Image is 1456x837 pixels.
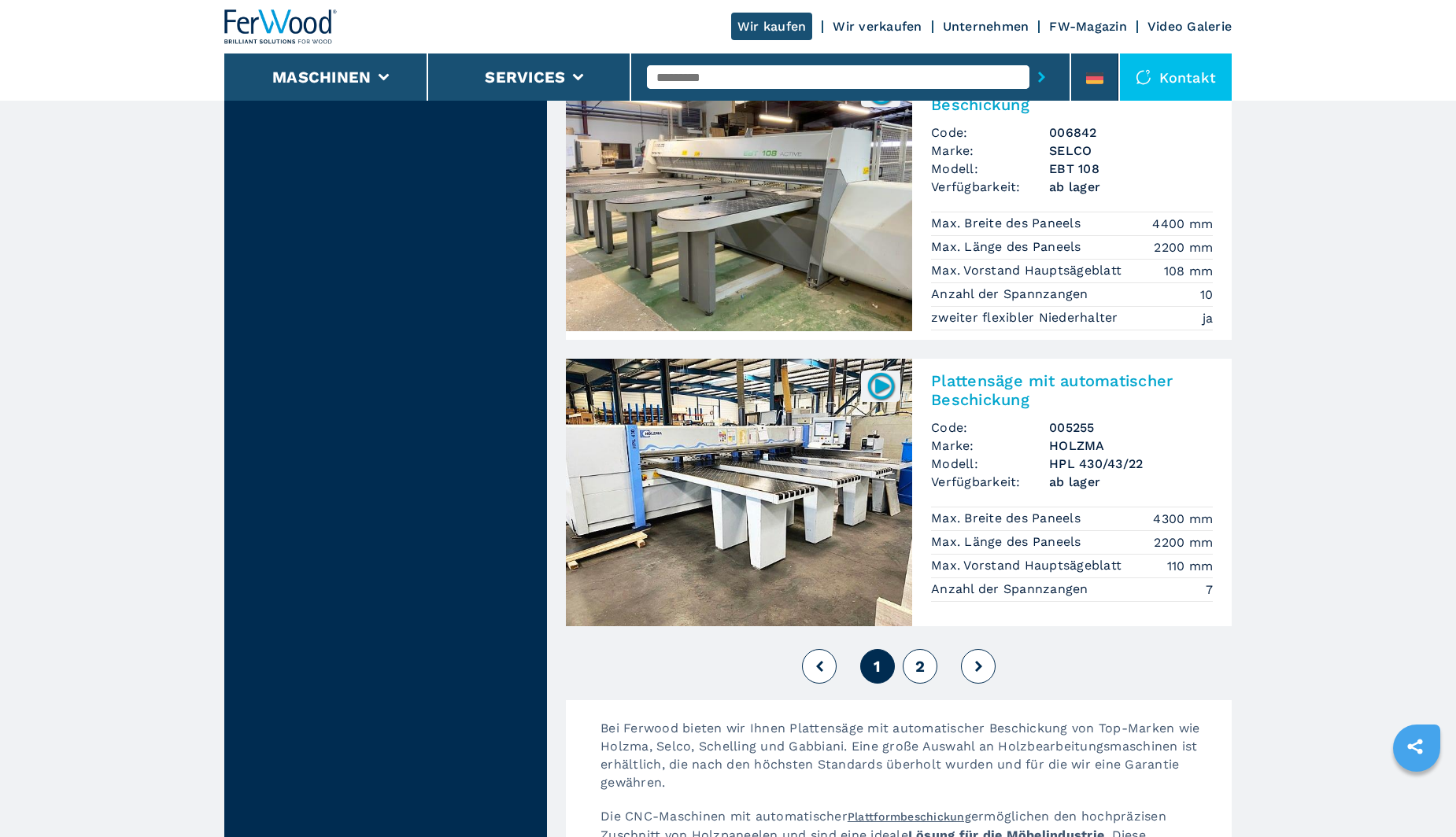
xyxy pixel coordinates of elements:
[931,371,1213,409] h2: Plattensäge mit automatischer Beschickung
[1049,437,1213,455] h3: HOLZMA
[1203,309,1214,327] em: ja
[931,455,1049,473] span: Modell:
[931,178,1049,196] span: Verfügbarkeit:
[931,309,1122,326] p: zweiter flexibler Niederhalter
[931,581,1092,598] p: Anzahl der Spannzangen
[1049,142,1213,160] h3: SELCO
[931,124,1049,142] span: Code:
[224,9,338,44] img: Ferwood
[931,262,1125,279] p: Max. Vorstand Hauptsägeblatt
[585,719,1232,807] p: Bei Ferwood bieten wir Ihnen Plattensäge mit automatischer Beschickung von Top-Marken wie Holzma,...
[566,359,912,626] img: Plattensäge mit automatischer Beschickung HOLZMA HPL 430/43/22
[1049,418,1213,437] h3: 005255
[1049,455,1213,473] h3: HPL 430/43/22
[931,160,1049,178] span: Modell:
[1200,286,1214,304] em: 10
[1167,557,1214,575] em: 110 mm
[1389,766,1444,825] iframe: Chat
[272,68,371,87] button: Maschinen
[1154,533,1213,551] em: 2200 mm
[931,473,1049,491] span: Verfügbarkeit:
[860,649,895,684] button: 1
[931,510,1085,527] p: Max. Breite des Paneels
[1154,238,1213,256] em: 2200 mm
[833,19,922,34] a: Wir verkaufen
[1164,262,1214,280] em: 108 mm
[485,68,565,87] button: Services
[848,810,971,823] a: Plattformbeschickung
[1049,160,1213,178] h3: EBT 108
[731,13,813,40] a: Wir kaufen
[903,649,937,684] button: 2
[1152,215,1213,233] em: 4400 mm
[1049,473,1213,491] span: ab lager
[915,657,925,676] span: 2
[943,19,1029,34] a: Unternehmen
[931,286,1092,303] p: Anzahl der Spannzangen
[1153,510,1213,528] em: 4300 mm
[1206,581,1213,599] em: 7
[1029,59,1054,95] button: submit-button
[1395,727,1435,766] a: sharethis
[1147,19,1232,34] a: Video Galerie
[931,437,1049,455] span: Marke:
[1120,53,1232,101] div: Kontakt
[931,142,1049,160] span: Marke:
[1049,178,1213,196] span: ab lager
[931,533,1085,551] p: Max. Länge des Paneels
[566,64,912,331] img: Plattensäge mit automatischer Beschickung SELCO EBT 108
[931,215,1085,232] p: Max. Breite des Paneels
[1136,69,1151,85] img: Kontakt
[566,359,1232,626] a: Plattensäge mit automatischer Beschickung HOLZMA HPL 430/43/22005255Plattensäge mit automatischer...
[931,557,1125,574] p: Max. Vorstand Hauptsägeblatt
[866,371,896,401] img: 005255
[1049,124,1213,142] h3: 006842
[1049,19,1127,34] a: FW-Magazin
[874,657,881,676] span: 1
[931,418,1049,437] span: Code:
[566,64,1232,340] a: Plattensäge mit automatischer Beschickung SELCO EBT 108006842Plattensäge mit automatischer Beschi...
[931,238,1085,256] p: Max. Länge des Paneels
